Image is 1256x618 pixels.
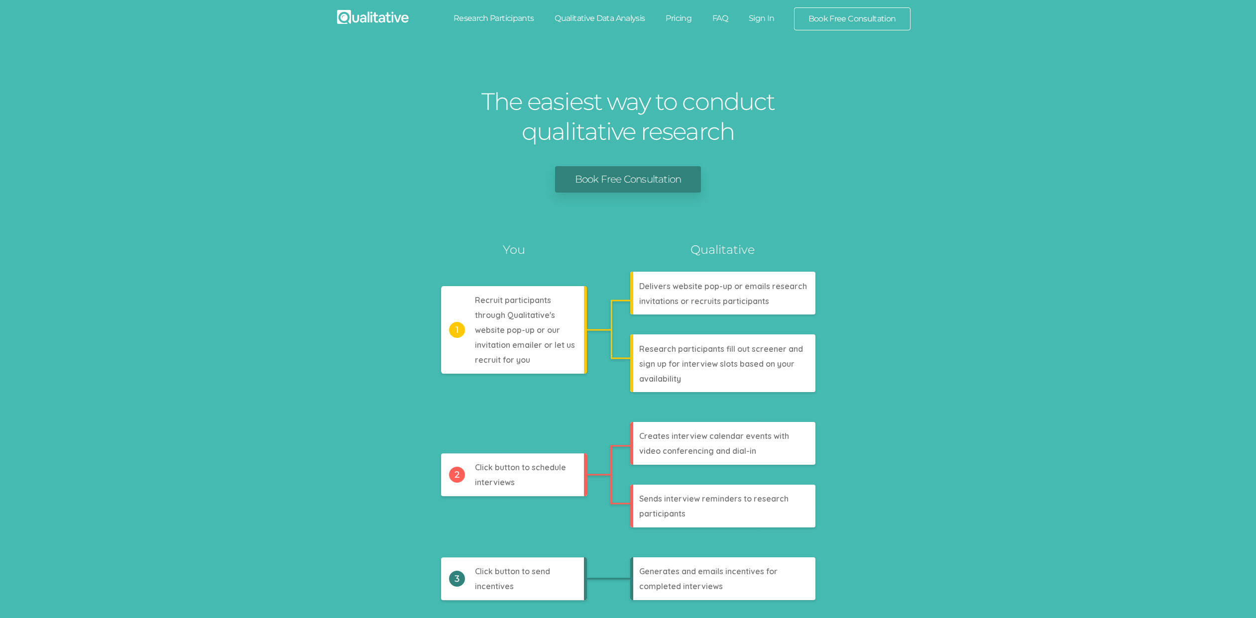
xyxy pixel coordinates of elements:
[738,7,785,29] a: Sign In
[639,566,778,576] tspan: Generates and emails incentives for
[475,477,515,487] tspan: interviews
[503,242,525,257] tspan: You
[337,10,409,24] img: Qualitative
[639,446,756,456] tspan: video conferencing and dial-in
[795,8,910,30] a: Book Free Consultation
[454,469,459,480] tspan: 2
[544,7,655,29] a: Qualitative Data Analysis
[475,340,575,350] tspan: invitation emailer or let us
[702,7,738,29] a: FAQ
[475,355,530,365] tspan: recruit for you
[639,359,795,369] tspan: sign up for interview slots based on your
[475,295,551,305] tspan: Recruit participants
[639,494,789,504] tspan: Sends interview reminders to research
[639,431,789,441] tspan: Creates interview calendar events with
[690,242,755,257] tspan: Qualitative
[655,7,702,29] a: Pricing
[555,166,701,193] a: Book Free Consultation
[455,324,458,335] tspan: 1
[639,509,685,518] tspan: participants
[479,87,778,146] h1: The easiest way to conduct qualitative research
[639,344,803,354] tspan: Research participants fill out screener and
[475,566,550,576] tspan: Click button to send
[639,374,681,384] tspan: availability
[443,7,545,29] a: Research Participants
[639,581,723,591] tspan: completed interviews
[475,462,566,472] tspan: Click button to schedule
[475,325,560,335] tspan: website pop-up or our
[454,573,459,584] tspan: 3
[639,281,807,291] tspan: Delivers website pop-up or emails research
[475,581,514,591] tspan: incentives
[639,296,769,306] tspan: invitations or recruits participants
[475,310,555,320] tspan: through Qualitative's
